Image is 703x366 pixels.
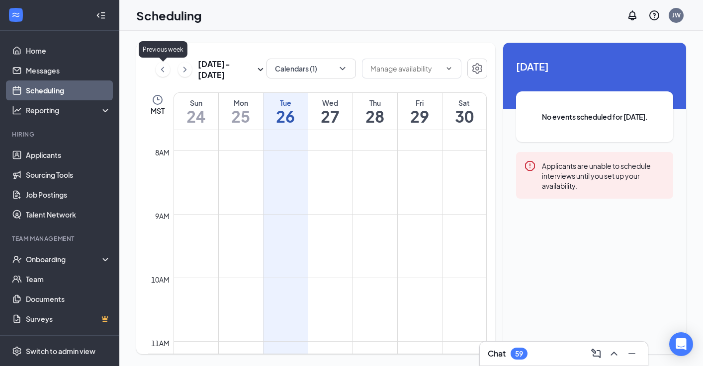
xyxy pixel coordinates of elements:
div: Sun [174,98,218,108]
a: Talent Network [26,205,111,224]
div: Mon [219,98,263,108]
svg: ChevronLeft [158,64,168,75]
a: Settings [467,59,487,80]
svg: ChevronDown [338,64,348,73]
a: Scheduling [26,80,111,100]
svg: Minimize [626,348,638,360]
div: Fri [398,98,442,108]
button: ComposeMessage [588,346,604,362]
svg: QuestionInfo [648,9,660,21]
div: Hiring [12,130,109,139]
svg: ChevronDown [445,65,453,73]
h1: 24 [174,108,218,125]
div: Onboarding [26,254,102,264]
div: Team Management [12,234,109,243]
button: ChevronRight [178,62,192,77]
span: MST [151,106,165,116]
a: Home [26,41,111,61]
svg: Clock [152,94,164,106]
h1: 28 [353,108,397,125]
a: Job Postings [26,185,111,205]
div: Sat [442,98,487,108]
svg: SmallChevronDown [255,64,266,75]
svg: Settings [471,63,483,74]
div: Reporting [26,105,111,115]
a: Messages [26,61,111,80]
a: August 30, 2025 [442,93,487,130]
a: Team [26,269,111,289]
a: Sourcing Tools [26,165,111,185]
a: August 26, 2025 [264,93,308,130]
div: Tue [264,98,308,108]
h1: 30 [442,108,487,125]
span: No events scheduled for [DATE]. [536,111,653,122]
div: Open Intercom Messenger [669,332,693,356]
h1: 26 [264,108,308,125]
svg: Analysis [12,105,22,115]
div: Applicants are unable to schedule interviews until you set up your availability. [542,160,665,191]
div: Wed [308,98,352,108]
h1: 25 [219,108,263,125]
div: 11am [149,338,172,349]
svg: Notifications [626,9,638,21]
svg: Settings [12,346,22,356]
svg: WorkstreamLogo [11,10,21,20]
span: [DATE] [516,59,673,74]
div: Switch to admin view [26,346,95,356]
a: Applicants [26,145,111,165]
div: Previous week [139,41,187,58]
button: Minimize [624,346,640,362]
h1: 27 [308,108,352,125]
div: 59 [515,350,523,358]
input: Manage availability [370,63,441,74]
a: Documents [26,289,111,309]
h3: Chat [488,348,506,359]
a: August 25, 2025 [219,93,263,130]
a: August 24, 2025 [174,93,218,130]
div: JW [672,11,681,19]
a: August 27, 2025 [308,93,352,130]
div: Thu [353,98,397,108]
svg: UserCheck [12,254,22,264]
button: Settings [467,59,487,78]
button: Calendars (1)ChevronDown [266,59,356,78]
svg: ChevronRight [180,64,190,75]
h3: [DATE] - [DATE] [198,59,255,80]
a: August 28, 2025 [353,93,397,130]
a: August 29, 2025 [398,93,442,130]
div: 10am [149,274,172,285]
button: ChevronLeft [156,62,170,77]
svg: Collapse [96,10,106,20]
svg: ComposeMessage [590,348,602,360]
h1: Scheduling [136,7,202,24]
svg: Error [524,160,536,172]
button: ChevronUp [606,346,622,362]
h1: 29 [398,108,442,125]
div: 9am [153,211,172,221]
svg: ChevronUp [608,348,620,360]
div: 8am [153,147,172,158]
a: SurveysCrown [26,309,111,329]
